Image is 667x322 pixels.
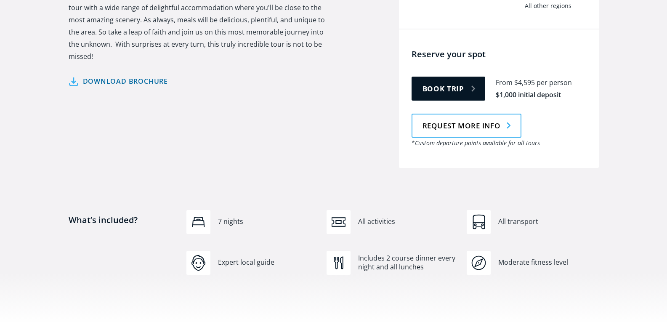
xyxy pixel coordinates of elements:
[412,77,486,101] a: Book trip
[358,217,458,226] div: All activities
[358,254,458,272] div: Includes 2 course dinner every night and all lunches
[537,78,572,88] div: per person
[496,78,513,88] div: From
[518,90,561,100] div: initial deposit
[412,114,521,138] a: Request more info
[218,258,318,267] div: Expert local guide
[218,217,318,226] div: 7 nights
[69,75,168,88] a: Download brochure
[498,258,598,267] div: Moderate fitness level
[525,3,571,10] div: All other regions
[498,217,598,226] div: All transport
[69,214,178,258] h4: What’s included?
[514,78,535,88] div: $4,595
[412,139,540,147] em: *Custom departure points available for all tours
[412,48,595,60] h4: Reserve your spot
[496,90,516,100] div: $1,000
